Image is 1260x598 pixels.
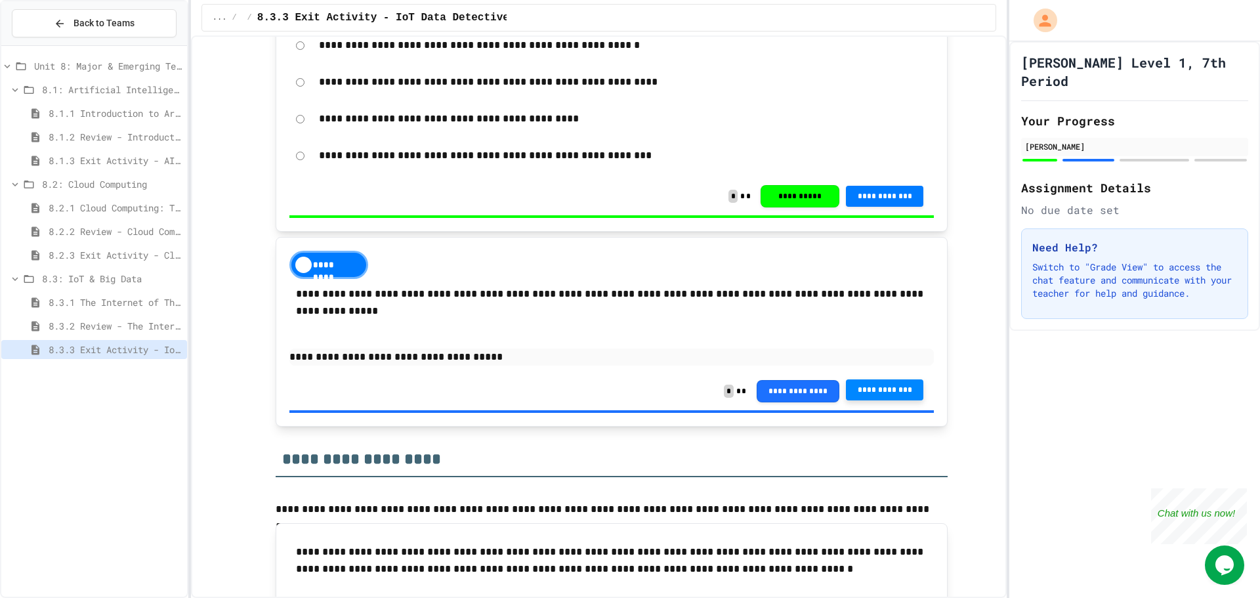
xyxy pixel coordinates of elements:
span: / [247,12,252,23]
iframe: chat widget [1151,488,1247,544]
h3: Need Help? [1032,240,1237,255]
span: 8.2.2 Review - Cloud Computing [49,224,182,238]
span: 8.3.1 The Internet of Things and Big Data: Our Connected Digital World [49,295,182,309]
span: / [232,12,236,23]
h1: [PERSON_NAME] Level 1, 7th Period [1021,53,1248,90]
span: 8.3.3 Exit Activity - IoT Data Detective Challenge [49,343,182,356]
div: [PERSON_NAME] [1025,140,1244,152]
span: 8.1.2 Review - Introduction to Artificial Intelligence [49,130,182,144]
iframe: chat widget [1205,545,1247,585]
p: Switch to "Grade View" to access the chat feature and communicate with your teacher for help and ... [1032,261,1237,300]
span: 8.1: Artificial Intelligence Basics [42,83,182,96]
span: 8.3.2 Review - The Internet of Things and Big Data [49,319,182,333]
h2: Your Progress [1021,112,1248,130]
span: 8.1.3 Exit Activity - AI Detective [49,154,182,167]
span: ... [213,12,227,23]
h2: Assignment Details [1021,179,1248,197]
span: Back to Teams [73,16,135,30]
span: 8.2: Cloud Computing [42,177,182,191]
span: Unit 8: Major & Emerging Technologies [34,59,182,73]
div: No due date set [1021,202,1248,218]
span: 8.1.1 Introduction to Artificial Intelligence [49,106,182,120]
span: 8.3.3 Exit Activity - IoT Data Detective Challenge [257,10,572,26]
span: 8.3: IoT & Big Data [42,272,182,286]
span: 8.2.3 Exit Activity - Cloud Service Detective [49,248,182,262]
div: My Account [1020,5,1060,35]
span: 8.2.1 Cloud Computing: Transforming the Digital World [49,201,182,215]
